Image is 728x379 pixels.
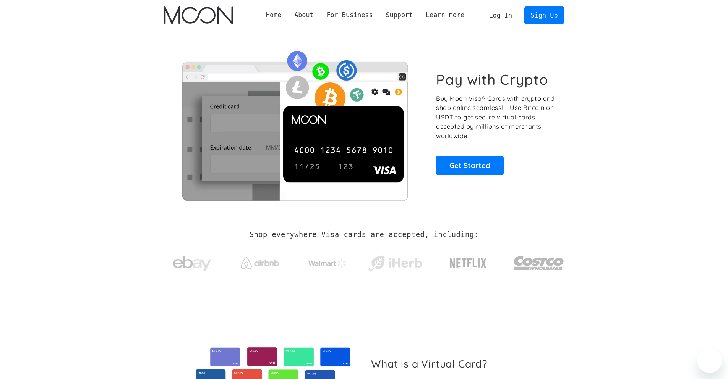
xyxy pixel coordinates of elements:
[366,246,423,277] a: iHerb
[449,254,487,273] img: Netflix
[299,251,356,272] a: Walmart
[434,246,503,277] a: Netflix
[241,257,279,269] img: Airbnb
[164,45,426,200] img: Moon Cards let you spend your crypto anywhere Visa is accepted.
[294,10,314,20] div: About
[524,6,564,24] a: Sign Up
[326,10,373,20] div: For Business
[436,71,548,88] h1: Pay with Crypto
[386,10,413,20] div: Support
[164,6,233,24] img: Moon Logo
[164,244,221,279] a: ebay
[419,10,471,20] div: Learn more
[436,94,556,141] p: Buy Moon Visa® Cards with crypto and shop online seamlessly! Use Bitcoin or USDT to get secure vi...
[513,249,564,277] img: Costco
[371,358,558,370] h2: What is a Virtual Card?
[697,348,722,373] iframe: Кнопка запуска окна обмена сообщениями
[379,10,419,20] div: Support
[308,259,347,268] img: Walmart
[173,252,211,276] img: ebay
[483,7,519,24] a: Log In
[513,241,564,281] a: Costco
[366,253,423,273] img: iHerb
[164,6,233,24] a: home
[231,250,288,273] a: Airbnb
[250,231,478,239] h2: Shop everywhere Visa cards are accepted, including:
[259,10,288,20] a: Home
[320,10,379,20] div: For Business
[426,10,464,20] div: Learn more
[436,156,504,175] a: Get Started
[288,10,320,20] div: About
